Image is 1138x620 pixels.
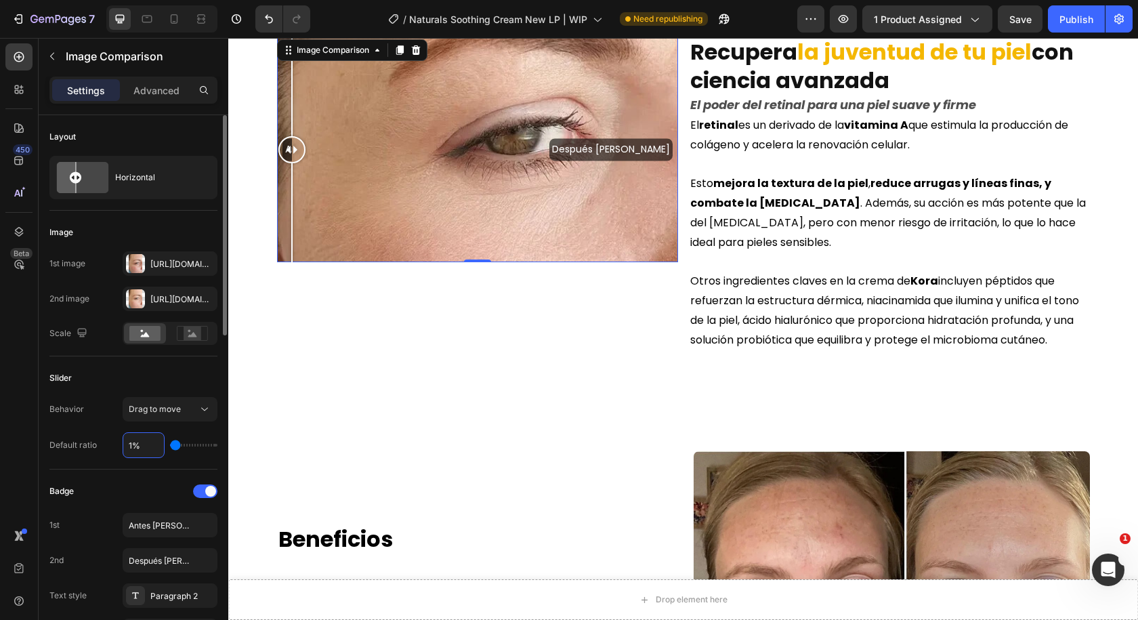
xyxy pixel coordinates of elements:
div: [URL][DOMAIN_NAME] [150,258,214,270]
iframe: Design area [228,38,1138,620]
button: Save [998,5,1042,33]
div: Image Comparison [66,6,144,18]
button: Publish [1048,5,1105,33]
p: 7 [89,11,95,27]
div: Badge [49,485,74,497]
div: Text style [49,590,87,602]
span: Naturals Soothing Cream New LP | WIP [409,12,587,26]
button: 1 product assigned [862,5,992,33]
strong: Kora [682,235,710,251]
span: 1 product assigned [874,12,962,26]
p: Settings [67,83,105,98]
strong: mejora la textura de la piel [485,138,640,153]
div: Slider [49,372,72,384]
div: Image [49,226,73,239]
div: 2nd image [49,293,89,305]
div: 2nd [49,554,64,566]
div: Horizontal [115,162,198,193]
strong: vitamina A [616,79,680,95]
span: Need republishing [633,13,702,25]
button: 7 [5,5,101,33]
p: Image Comparison [66,48,212,64]
div: Paragraph 2 [150,590,214,602]
span: Drag to move [129,404,181,414]
div: Layout [49,131,76,143]
div: Drop element here [427,556,499,567]
div: 1st [49,519,60,531]
div: Scale [49,325,90,343]
h2: El poder del retinal para una piel suave y firme [461,58,862,76]
div: Behavior [49,403,84,415]
p: Advanced [133,83,180,98]
div: Publish [1059,12,1093,26]
strong: retinal [471,79,510,95]
div: Undo/Redo [255,5,310,33]
span: 1 [1120,533,1131,544]
p: Otros ingredientes claves en la crema de incluyen péptidos que refuerzan la estructura dérmica, n... [462,234,860,312]
button: Drag to move [123,397,217,421]
div: Beta [10,248,33,259]
div: [URL][DOMAIN_NAME] [150,293,214,306]
input: Auto [123,433,164,457]
span: / [403,12,406,26]
iframe: Intercom live chat [1092,554,1124,586]
strong: reduce arrugas y líneas finas, y combate la [MEDICAL_DATA] [462,138,823,173]
strong: Hidratación Profunda [77,539,205,554]
div: 1st image [49,257,85,270]
div: Después [PERSON_NAME] [321,100,444,123]
p: El es un derivado de la que estimula la producción de colágeno y acelera la renovación celular. [462,78,860,117]
div: Default ratio [49,439,97,451]
span: Save [1009,14,1032,25]
h2: beneficios [49,486,413,517]
p: Esto , . Además, su acción es más potente que la del [MEDICAL_DATA], pero con menor riesgo de irr... [462,136,860,214]
div: 450 [13,144,33,155]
